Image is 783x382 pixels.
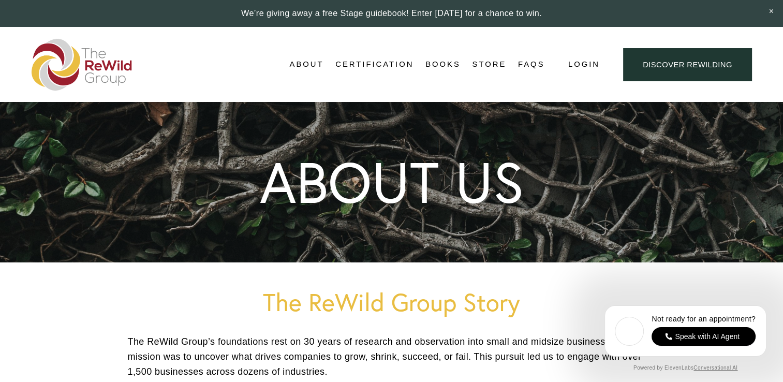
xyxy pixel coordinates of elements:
[425,57,461,72] a: Books
[518,57,545,72] a: FAQs
[128,334,656,379] p: The ReWild Group’s foundations rest on 30 years of research and observation into small and midsiz...
[623,48,751,81] a: Discover ReWilding
[335,57,413,72] a: Certification
[568,57,600,71] a: Login
[128,288,656,316] h1: The ReWild Group Story
[289,57,323,72] a: About
[32,39,133,91] img: The ReWild Group
[260,154,524,211] h1: ABOUT US
[472,57,506,72] a: Store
